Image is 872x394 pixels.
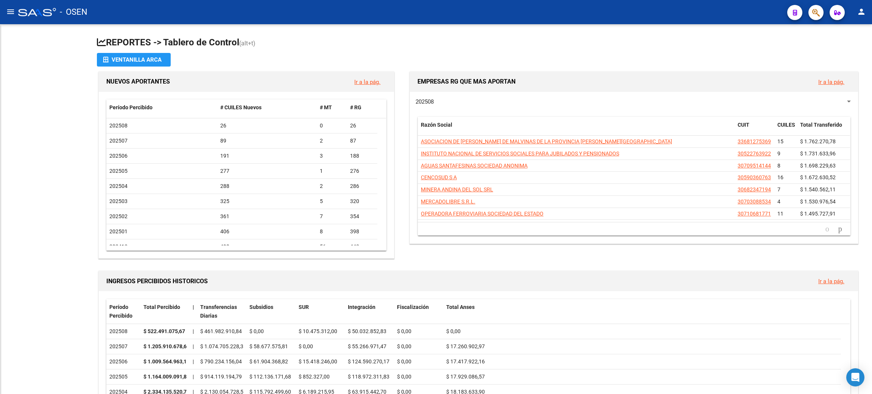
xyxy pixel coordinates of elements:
[109,327,137,336] div: 202508
[220,167,314,175] div: 277
[143,304,180,310] span: Total Percibido
[109,357,137,366] div: 202506
[446,304,475,310] span: Total Anses
[109,104,153,110] span: Período Percibido
[190,299,197,324] datatable-header-cell: |
[446,328,461,334] span: $ 0,00
[103,53,165,67] div: Ventanilla ARCA
[777,122,795,128] span: CUILES
[320,121,344,130] div: 0
[109,168,128,174] span: 202505
[777,199,780,205] span: 4
[738,163,771,169] span: 30709514144
[200,328,242,334] span: $ 461.982.910,84
[348,374,389,380] span: $ 118.972.311,83
[818,79,844,85] a: Ir a la pág.
[421,186,493,192] span: MINERA ANDINA DEL SOL SRL
[97,36,860,50] h1: REPORTES -> Tablero de Control
[774,117,797,142] datatable-header-cell: CUILES
[421,150,619,157] span: INSTITUTO NACIONAL DE SERVICIOS SOCIALES PARA JUBILADOS Y PENSIONADOS
[800,122,842,128] span: Total Transferido
[800,174,836,180] span: $ 1.672.630,52
[220,227,314,236] div: 406
[320,212,344,221] div: 7
[350,152,374,160] div: 188
[800,150,836,157] span: $ 1.731.633,96
[348,343,386,349] span: $ 55.266.971,47
[109,123,128,129] span: 202508
[350,242,374,251] div: 442
[299,358,337,365] span: $ 15.418.246,00
[446,358,485,365] span: $ 17.417.922,16
[299,343,313,349] span: $ 0,00
[109,304,132,319] span: Período Percibido
[350,121,374,130] div: 26
[800,211,836,217] span: $ 1.495.727,91
[320,152,344,160] div: 3
[109,138,128,144] span: 202507
[109,153,128,159] span: 202506
[350,182,374,191] div: 286
[835,225,846,233] a: go to next page
[109,198,128,204] span: 202503
[109,372,137,381] div: 202505
[416,98,434,105] span: 202508
[140,299,190,324] datatable-header-cell: Total Percibido
[200,358,242,365] span: $ 790.234.156,04
[354,79,380,85] a: Ir a la pág.
[421,122,452,128] span: Razón Social
[797,117,850,142] datatable-header-cell: Total Transferido
[193,343,194,349] span: |
[320,167,344,175] div: 1
[777,150,780,157] span: 9
[738,138,771,144] span: 33681275369
[320,197,344,206] div: 5
[397,374,411,380] span: $ 0,00
[220,242,314,251] div: 498
[417,78,515,85] span: EMPRESAS RG QUE MAS APORTAN
[143,343,190,349] strong: $ 1.205.910.678,63
[800,186,836,192] span: $ 1.540.562,11
[350,197,374,206] div: 320
[220,212,314,221] div: 361
[738,122,749,128] span: CUIT
[443,299,841,324] datatable-header-cell: Total Anses
[106,299,140,324] datatable-header-cell: Período Percibido
[345,299,394,324] datatable-header-cell: Integración
[350,212,374,221] div: 354
[421,174,457,180] span: CENCOSUD S A
[143,358,190,365] strong: $ 1.009.564.963,19
[220,137,314,145] div: 89
[800,138,836,144] span: $ 1.762.270,78
[421,199,475,205] span: MERCADOLIBRE S.R.L.
[421,138,672,144] span: ASOCIACION DE [PERSON_NAME] DE MALVINAS DE LA PROVINCIA [PERSON_NAME][GEOGRAPHIC_DATA]
[738,186,771,192] span: 30682347194
[446,343,485,349] span: $ 17.260.902,97
[239,40,255,47] span: (alt+t)
[249,374,291,380] span: $ 112.136.171,68
[350,227,374,236] div: 398
[200,304,237,319] span: Transferencias Diarias
[246,299,296,324] datatable-header-cell: Subsidios
[350,167,374,175] div: 276
[109,183,128,189] span: 202504
[350,137,374,145] div: 87
[800,199,836,205] span: $ 1.530.976,54
[60,4,87,20] span: - OSEN
[197,299,246,324] datatable-header-cell: Transferencias Diarias
[109,244,128,250] span: 202412
[220,104,262,110] span: # CUILES Nuevos
[320,182,344,191] div: 2
[397,358,411,365] span: $ 0,00
[320,227,344,236] div: 8
[193,358,194,365] span: |
[735,117,774,142] datatable-header-cell: CUIT
[800,163,836,169] span: $ 1.698.229,63
[249,343,288,349] span: $ 58.677.575,81
[738,211,771,217] span: 30710681771
[296,299,345,324] datatable-header-cell: SUR
[397,328,411,334] span: $ 0,00
[812,75,850,89] button: Ir a la pág.
[143,328,185,334] strong: $ 522.491.075,67
[109,228,128,234] span: 202501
